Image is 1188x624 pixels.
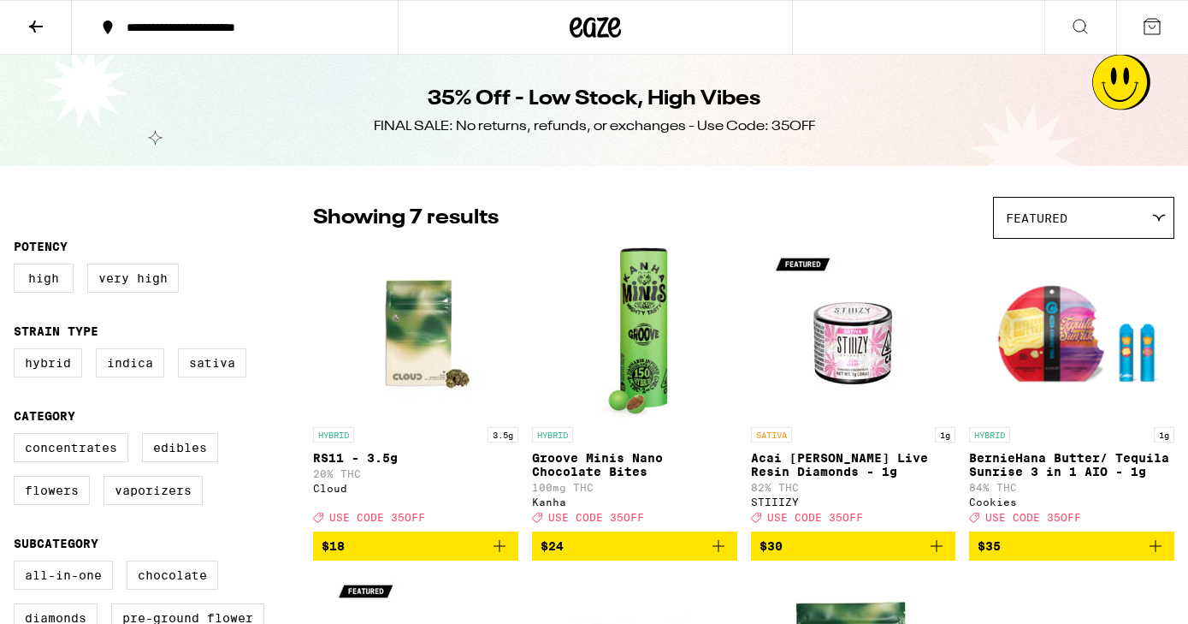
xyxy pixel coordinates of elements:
label: Edibles [142,433,218,462]
label: High [14,264,74,293]
div: Kanha [532,496,737,508]
a: Open page for BernieHana Butter/ Tequila Sunrise 3 in 1 AIO - 1g from Cookies [969,247,1174,532]
a: Open page for Groove Minis Nano Chocolate Bites from Kanha [532,247,737,532]
p: 20% THC [313,468,518,479]
h1: 35% Off - Low Stock, High Vibes [428,85,760,114]
p: HYBRID [532,427,573,443]
label: Very High [87,264,179,293]
span: USE CODE 35OFF [767,512,863,523]
div: STIIIZY [751,496,956,508]
p: Showing 7 results [313,204,499,233]
label: All-In-One [14,561,113,590]
p: 100mg THC [532,482,737,493]
p: 1g [1154,427,1174,443]
legend: Subcategory [14,537,98,550]
img: Kanha - Groove Minis Nano Chocolate Bites [600,247,669,419]
span: Featured [1006,211,1067,225]
div: Cloud [313,483,518,494]
a: Open page for Acai Berry Live Resin Diamonds - 1g from STIIIZY [751,247,956,532]
p: 1g [935,427,955,443]
p: 3.5g [488,427,518,443]
span: USE CODE 35OFF [985,512,1081,523]
span: $18 [322,539,345,553]
span: $30 [759,539,783,553]
span: $24 [541,539,564,553]
legend: Strain Type [14,324,98,338]
span: USE CODE 35OFF [548,512,644,523]
img: Cookies - BernieHana Butter/ Tequila Sunrise 3 in 1 AIO - 1g [969,247,1174,419]
span: USE CODE 35OFF [329,512,425,523]
label: Chocolate [127,561,218,590]
label: Sativa [178,348,246,377]
p: 84% THC [969,482,1174,493]
button: Add to bag [969,532,1174,561]
label: Flowers [14,476,90,505]
button: Add to bag [532,532,737,561]
label: Indica [96,348,164,377]
p: Groove Minis Nano Chocolate Bites [532,451,737,478]
legend: Category [14,409,75,423]
p: HYBRID [313,427,354,443]
div: Cookies [969,496,1174,508]
span: $35 [978,539,1001,553]
label: Vaporizers [103,476,203,505]
legend: Potency [14,240,68,253]
p: 82% THC [751,482,956,493]
img: STIIIZY - Acai Berry Live Resin Diamonds - 1g [767,247,938,419]
span: Hi. Need any help? [10,12,123,26]
p: RS11 - 3.5g [313,451,518,465]
p: Acai [PERSON_NAME] Live Resin Diamonds - 1g [751,451,956,478]
label: Concentrates [14,433,128,462]
div: FINAL SALE: No returns, refunds, or exchanges - Use Code: 35OFF [374,117,815,136]
a: Open page for RS11 - 3.5g from Cloud [313,247,518,532]
button: Add to bag [751,532,956,561]
p: BernieHana Butter/ Tequila Sunrise 3 in 1 AIO - 1g [969,451,1174,478]
img: Cloud - RS11 - 3.5g [330,247,501,419]
button: Add to bag [313,532,518,561]
p: SATIVA [751,427,792,443]
p: HYBRID [969,427,1010,443]
label: Hybrid [14,348,82,377]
